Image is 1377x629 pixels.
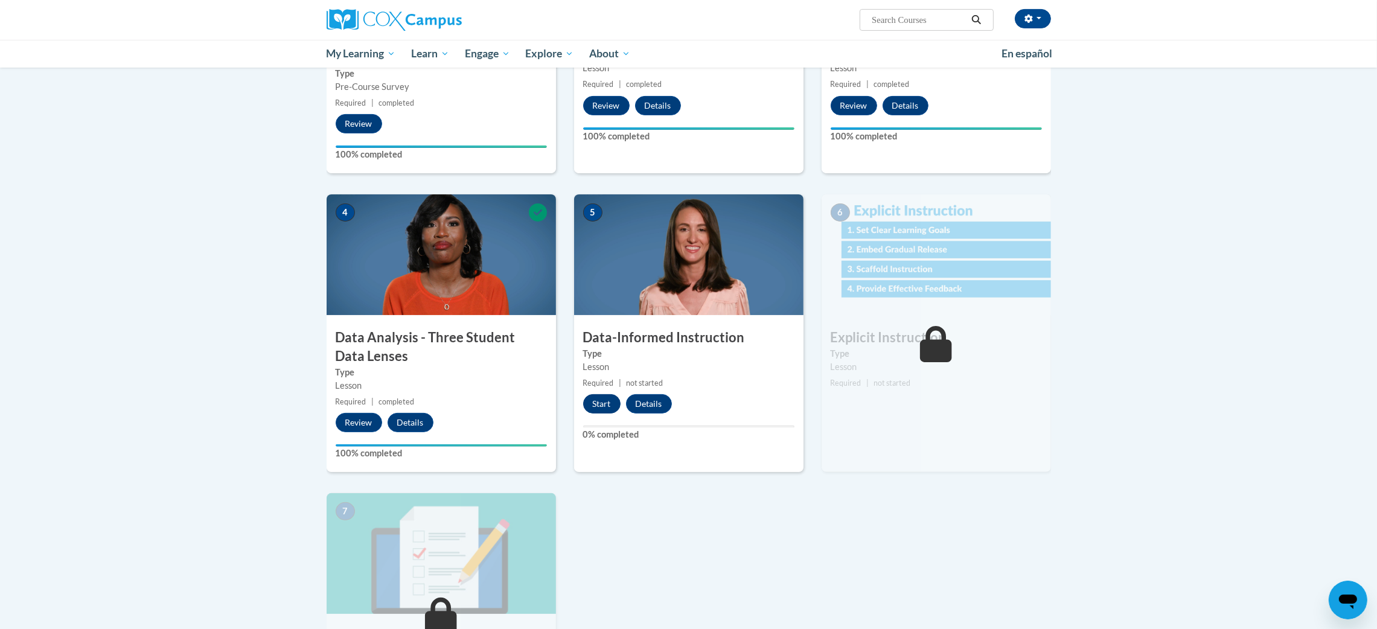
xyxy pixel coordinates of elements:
label: 100% completed [336,447,547,460]
span: | [371,397,374,406]
div: Main menu [308,40,1069,68]
span: Required [336,397,366,406]
iframe: Button to launch messaging window [1329,581,1367,619]
span: | [619,80,621,89]
span: About [589,46,630,61]
span: | [371,98,374,107]
label: 100% completed [831,130,1042,143]
span: 7 [336,502,355,520]
div: Lesson [583,62,794,75]
button: Details [626,394,672,413]
span: 4 [336,203,355,222]
div: Pre-Course Survey [336,80,547,94]
span: Required [583,80,614,89]
a: En español [994,41,1060,66]
div: Lesson [583,360,794,374]
img: Cox Campus [327,9,462,31]
span: | [866,378,869,388]
a: Learn [403,40,457,68]
button: Start [583,394,621,413]
span: En español [1002,47,1052,60]
button: Review [583,96,630,115]
a: About [581,40,638,68]
span: not started [626,378,663,388]
h3: Explicit Instruction [822,328,1051,347]
h3: Data Analysis - Three Student Data Lenses [327,328,556,366]
span: Required [831,80,861,89]
label: Type [336,366,547,379]
span: Explore [525,46,573,61]
div: Your progress [336,444,547,447]
div: Lesson [831,360,1042,374]
span: | [866,80,869,89]
button: Details [883,96,928,115]
label: Type [336,67,547,80]
span: Required [831,378,861,388]
label: 100% completed [336,148,547,161]
img: Course Image [327,194,556,315]
span: 6 [831,203,850,222]
span: 5 [583,203,602,222]
label: 0% completed [583,428,794,441]
span: Required [583,378,614,388]
div: Your progress [336,145,547,148]
span: My Learning [326,46,395,61]
a: My Learning [319,40,404,68]
div: Lesson [336,379,547,392]
button: Review [831,96,877,115]
span: | [619,378,621,388]
a: Explore [517,40,581,68]
div: Lesson [831,62,1042,75]
button: Review [336,114,382,133]
span: Required [336,98,366,107]
div: Your progress [583,127,794,130]
span: not started [874,378,910,388]
img: Course Image [327,493,556,614]
input: Search Courses [871,13,967,27]
h3: Data-Informed Instruction [574,328,804,347]
img: Course Image [822,194,1051,315]
button: Account Settings [1015,9,1051,28]
button: Review [336,413,382,432]
a: Engage [457,40,518,68]
img: Course Image [574,194,804,315]
button: Search [967,13,985,27]
div: Your progress [831,127,1042,130]
label: Type [583,347,794,360]
a: Cox Campus [327,9,556,31]
span: Engage [465,46,510,61]
label: Type [831,347,1042,360]
span: completed [874,80,909,89]
span: completed [379,98,414,107]
button: Details [635,96,681,115]
button: Details [388,413,433,432]
span: completed [379,397,414,406]
label: 100% completed [583,130,794,143]
span: Learn [411,46,449,61]
span: completed [626,80,662,89]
